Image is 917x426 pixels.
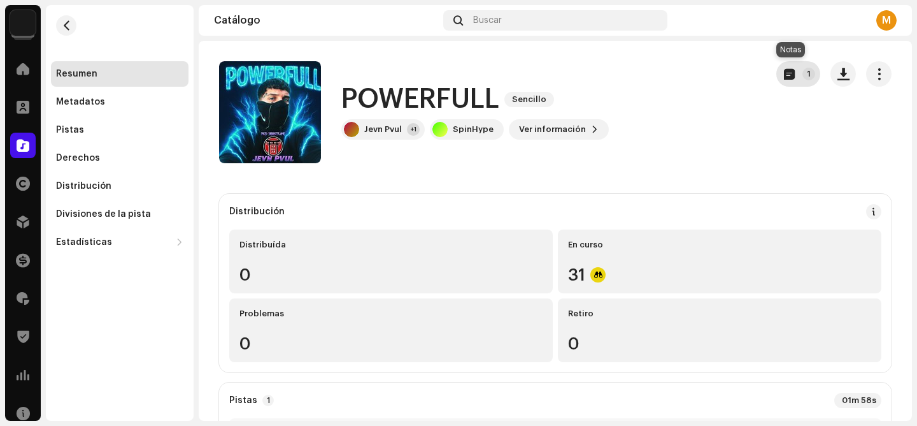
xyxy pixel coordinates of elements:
re-m-nav-item: Distribución [51,173,188,199]
div: Divisiones de la pista [56,209,151,219]
re-m-nav-item: Resumen [51,61,188,87]
div: Derechos [56,153,100,163]
span: Sencillo [504,92,554,107]
div: +1 [407,123,420,136]
re-m-nav-item: Derechos [51,145,188,171]
div: Pistas [56,125,84,135]
button: Ver información [509,119,609,140]
span: Buscar [473,15,502,26]
span: Ver información [519,117,586,142]
div: Catálogo [214,15,438,26]
p-badge: 1 [802,68,815,80]
div: M [876,10,897,31]
re-m-nav-item: Metadatos [51,89,188,115]
p-badge: 1 [262,395,274,406]
div: Problemas [239,309,543,319]
img: 40d31eee-25aa-4f8a-9761-0bbac6d73880 [10,10,36,36]
div: Distribuída [239,240,543,250]
div: Metadatos [56,97,105,107]
strong: Pistas [229,395,257,406]
div: Estadísticas [56,237,112,247]
div: Resumen [56,69,97,79]
re-m-nav-dropdown: Estadísticas [51,230,188,255]
div: Distribución [229,207,285,217]
div: Jevn Pvul [364,124,402,135]
div: Retiro [568,309,871,319]
re-m-nav-item: Divisiones de la pista [51,202,188,227]
div: 01m 58s [834,393,881,408]
div: En curso [568,240,871,250]
div: Distribución [56,181,111,191]
re-m-nav-item: Pistas [51,117,188,143]
div: SpinHype [453,124,494,135]
button: 1 [776,61,820,87]
h1: POWERFULL [341,85,499,114]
